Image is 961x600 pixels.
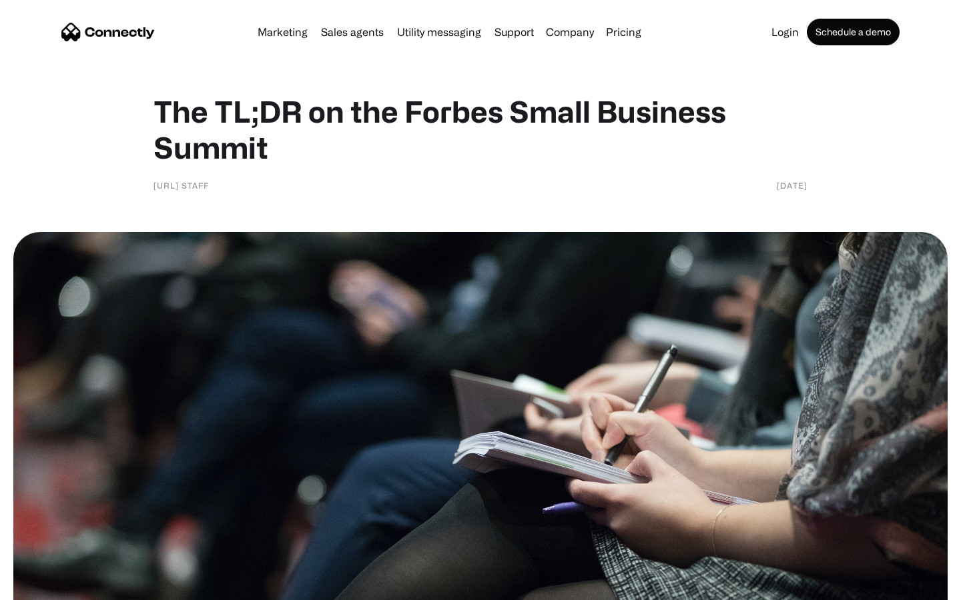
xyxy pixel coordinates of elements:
[252,27,313,37] a: Marketing
[546,23,594,41] div: Company
[13,577,80,595] aside: Language selected: English
[777,179,808,192] div: [DATE]
[601,27,647,37] a: Pricing
[392,27,487,37] a: Utility messaging
[766,27,804,37] a: Login
[153,179,209,192] div: [URL] Staff
[807,19,900,45] a: Schedule a demo
[316,27,389,37] a: Sales agents
[153,93,808,165] h1: The TL;DR on the Forbes Small Business Summit
[489,27,539,37] a: Support
[27,577,80,595] ul: Language list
